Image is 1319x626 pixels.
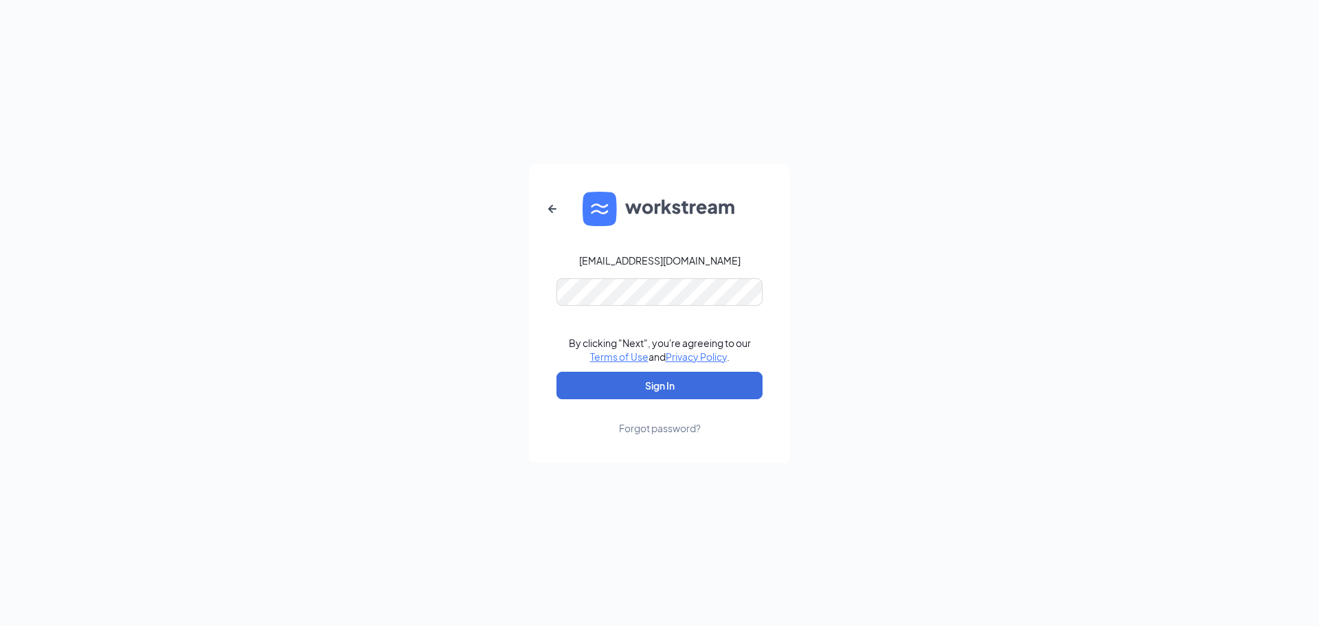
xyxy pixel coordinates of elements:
[579,254,741,267] div: [EMAIL_ADDRESS][DOMAIN_NAME]
[619,399,701,435] a: Forgot password?
[569,336,751,364] div: By clicking "Next", you're agreeing to our and .
[619,421,701,435] div: Forgot password?
[583,192,736,226] img: WS logo and Workstream text
[590,350,649,363] a: Terms of Use
[556,372,763,399] button: Sign In
[536,192,569,225] button: ArrowLeftNew
[544,201,561,217] svg: ArrowLeftNew
[666,350,727,363] a: Privacy Policy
